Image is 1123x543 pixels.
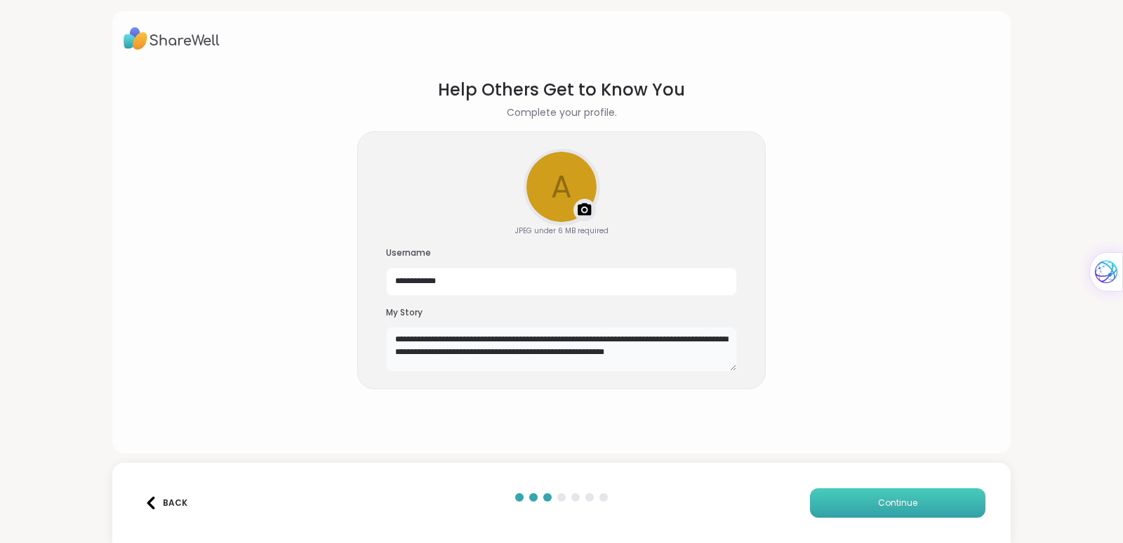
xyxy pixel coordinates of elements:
h3: Username [386,247,737,259]
span: Continue [878,497,917,509]
div: Back [145,497,187,509]
button: Back [138,488,194,518]
h2: Complete your profile. [507,105,617,120]
img: ShareWell Logo [124,22,220,55]
h1: Help Others Get to Know You [438,77,685,103]
button: Continue [810,488,985,518]
h3: My Story [386,307,737,319]
div: JPEG under 6 MB required [515,225,609,236]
